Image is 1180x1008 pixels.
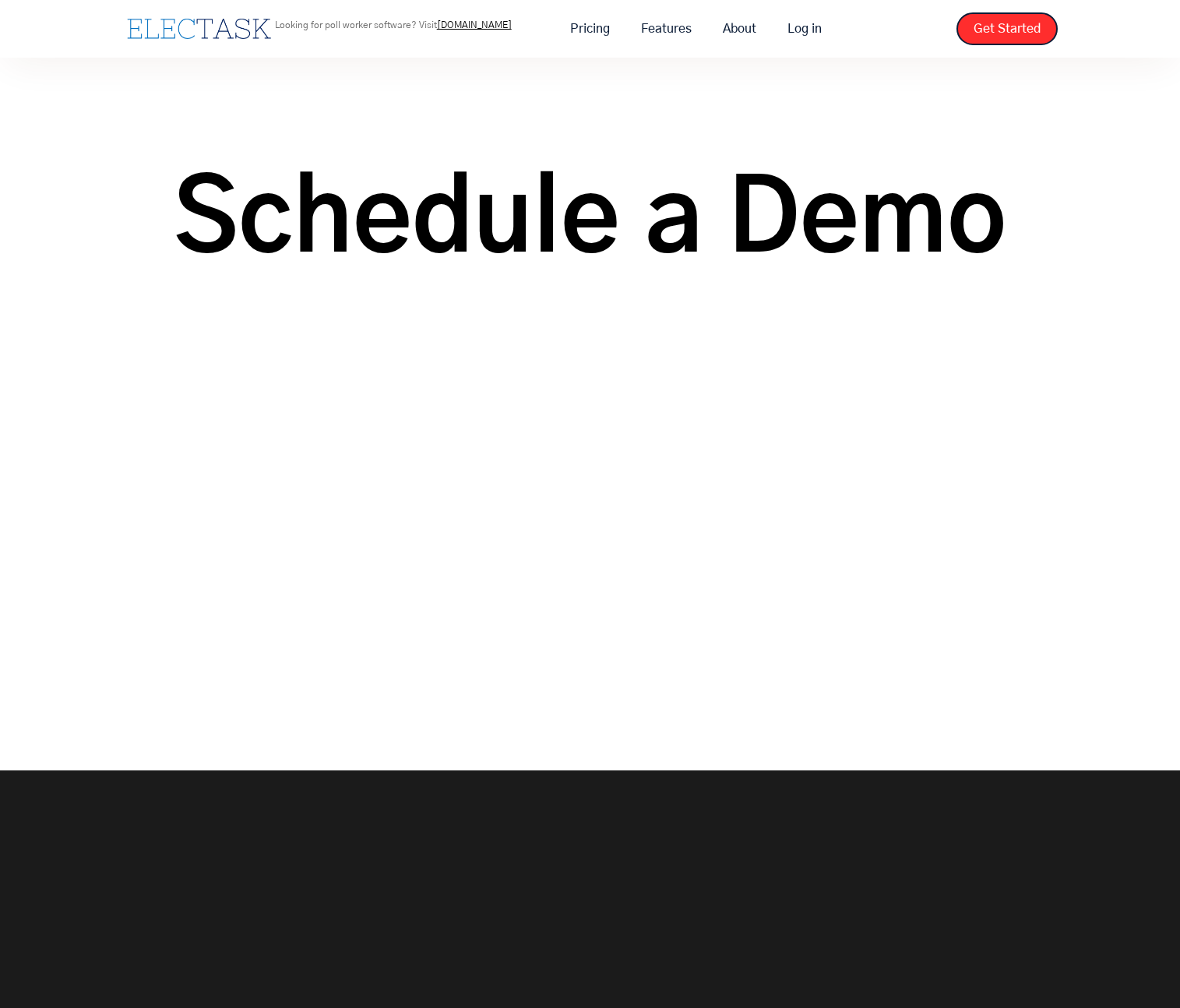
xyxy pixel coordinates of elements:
[772,12,837,45] a: Log in
[707,12,772,45] a: About
[437,20,512,30] a: [DOMAIN_NAME]
[625,12,707,45] a: Features
[275,20,512,30] p: Looking for poll worker software? Visit
[555,12,625,45] a: Pricing
[956,12,1058,45] a: Get Started
[123,15,275,43] a: home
